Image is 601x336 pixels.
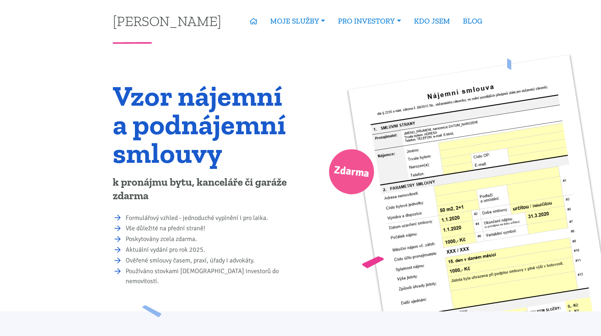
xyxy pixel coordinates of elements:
p: k pronájmu bytu, kanceláře či garáže zdarma [113,176,296,203]
li: Používáno stovkami [DEMOGRAPHIC_DATA] investorů do nemovitostí. [126,266,296,286]
li: Formulářový vzhled - jednoduché vyplnění i pro laika. [126,213,296,223]
h1: Vzor nájemní a podnájemní smlouvy [113,81,296,167]
a: KDO JSEM [408,13,456,29]
li: Aktuální vydání pro rok 2025. [126,245,296,255]
li: Vše důležité na přední straně! [126,224,296,234]
a: [PERSON_NAME] [113,14,221,28]
a: MOJE SLUŽBY [264,13,332,29]
li: Poskytovány zcela zdarma. [126,234,296,244]
span: Zdarma [333,161,370,183]
a: PRO INVESTORY [332,13,407,29]
li: Ověřené smlouvy časem, praxí, úřady i advokáty. [126,256,296,266]
a: BLOG [456,13,489,29]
